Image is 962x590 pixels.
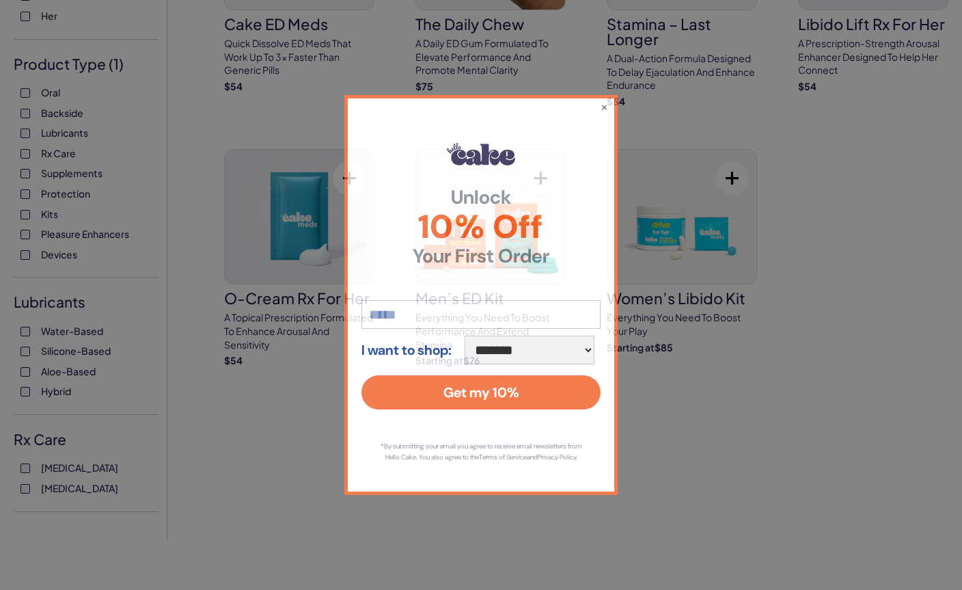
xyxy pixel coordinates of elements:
strong: I want to shop: [361,343,452,358]
strong: Unlock [361,188,601,207]
a: Terms of Service [479,453,527,461]
span: 10% Off [361,211,601,243]
p: *By submitting your email you agree to receive email newsletters from Hello Cake. You also agree ... [375,441,587,463]
img: Hello Cake [447,143,515,165]
strong: Your First Order [361,247,601,266]
a: Privacy Policy [538,453,576,461]
button: × [601,100,608,113]
button: Get my 10% [361,375,601,410]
